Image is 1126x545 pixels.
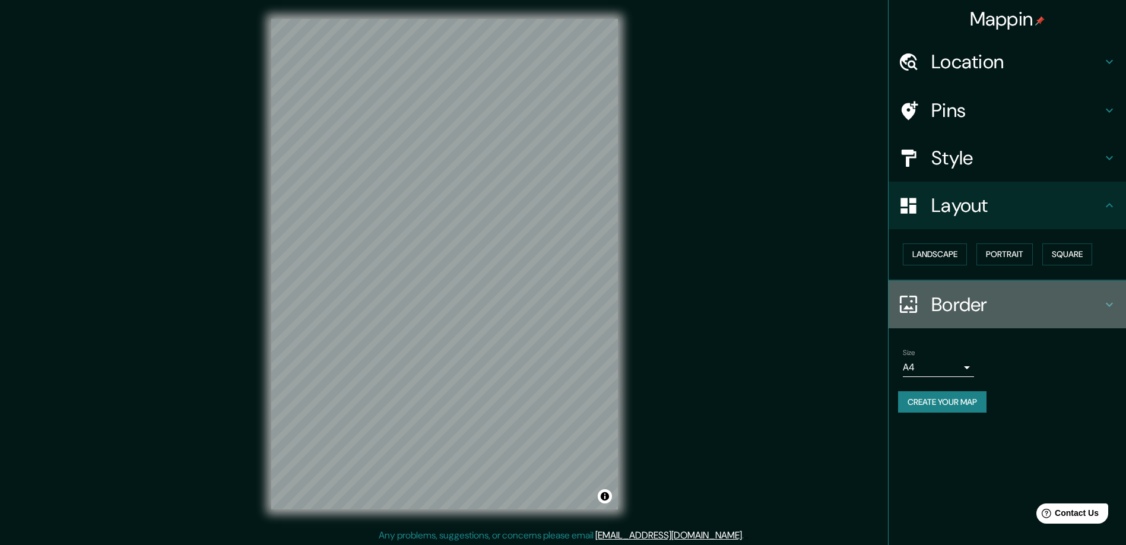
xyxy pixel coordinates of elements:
[1042,243,1092,265] button: Square
[903,347,915,357] label: Size
[898,391,987,413] button: Create your map
[931,99,1102,122] h4: Pins
[1035,16,1045,26] img: pin-icon.png
[598,489,612,503] button: Toggle attribution
[744,528,746,543] div: .
[1020,499,1113,532] iframe: Help widget launcher
[889,134,1126,182] div: Style
[931,194,1102,217] h4: Layout
[746,528,748,543] div: .
[931,146,1102,170] h4: Style
[889,281,1126,328] div: Border
[379,528,744,543] p: Any problems, suggestions, or concerns please email .
[889,38,1126,85] div: Location
[595,529,742,541] a: [EMAIL_ADDRESS][DOMAIN_NAME]
[903,243,967,265] button: Landscape
[970,7,1045,31] h4: Mappin
[889,182,1126,229] div: Layout
[889,87,1126,134] div: Pins
[931,293,1102,316] h4: Border
[931,50,1102,74] h4: Location
[271,19,618,509] canvas: Map
[903,358,974,377] div: A4
[976,243,1033,265] button: Portrait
